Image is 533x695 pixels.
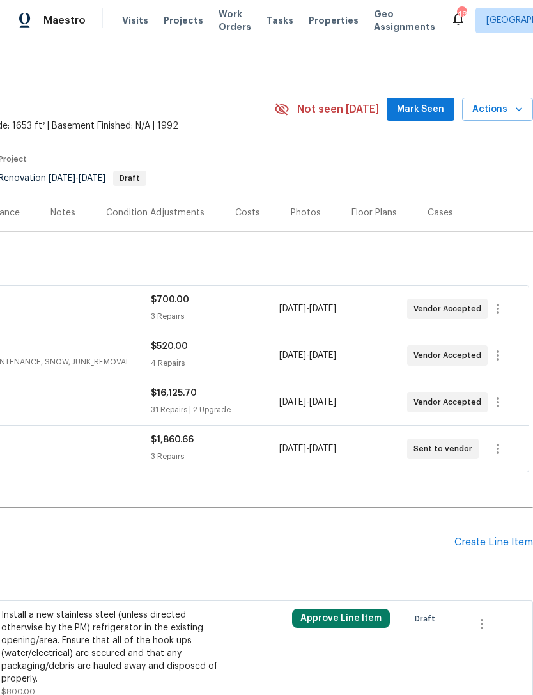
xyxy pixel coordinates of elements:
span: [DATE] [309,304,336,313]
span: $520.00 [151,342,188,351]
span: Vendor Accepted [413,349,486,362]
span: Draft [114,175,145,182]
span: [DATE] [279,351,306,360]
span: [DATE] [309,444,336,453]
span: - [279,302,336,315]
span: [DATE] [279,304,306,313]
span: Vendor Accepted [413,302,486,315]
button: Actions [462,98,533,121]
span: [DATE] [79,174,105,183]
span: [DATE] [49,174,75,183]
div: 3 Repairs [151,450,279,463]
span: Mark Seen [397,102,444,118]
div: Costs [235,207,260,219]
div: 3 Repairs [151,310,279,323]
span: $700.00 [151,295,189,304]
button: Approve Line Item [292,609,390,628]
span: Geo Assignments [374,8,435,33]
span: Projects [164,14,203,27]
div: Notes [50,207,75,219]
span: Work Orders [219,8,251,33]
span: Not seen [DATE] [297,103,379,116]
div: 48 [457,8,466,20]
span: Properties [309,14,359,27]
span: [DATE] [309,351,336,360]
span: - [279,349,336,362]
span: $16,125.70 [151,389,197,398]
div: Cases [428,207,453,219]
div: 4 Repairs [151,357,279,370]
span: Draft [415,613,440,625]
span: Sent to vendor [413,442,477,455]
span: Actions [472,102,523,118]
span: Maestro [43,14,86,27]
span: Visits [122,14,148,27]
span: [DATE] [309,398,336,407]
span: Vendor Accepted [413,396,486,409]
button: Mark Seen [387,98,454,121]
span: - [279,442,336,455]
span: $1,860.66 [151,435,194,444]
span: [DATE] [279,444,306,453]
div: Photos [291,207,321,219]
div: Floor Plans [351,207,397,219]
div: Condition Adjustments [106,207,205,219]
div: Create Line Item [454,536,533,549]
span: - [279,396,336,409]
div: Install a new stainless steel (unless directed otherwise by the PM) refrigerator in the existing ... [1,609,226,685]
span: [DATE] [279,398,306,407]
span: - [49,174,105,183]
span: Tasks [266,16,293,25]
div: 31 Repairs | 2 Upgrade [151,403,279,416]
